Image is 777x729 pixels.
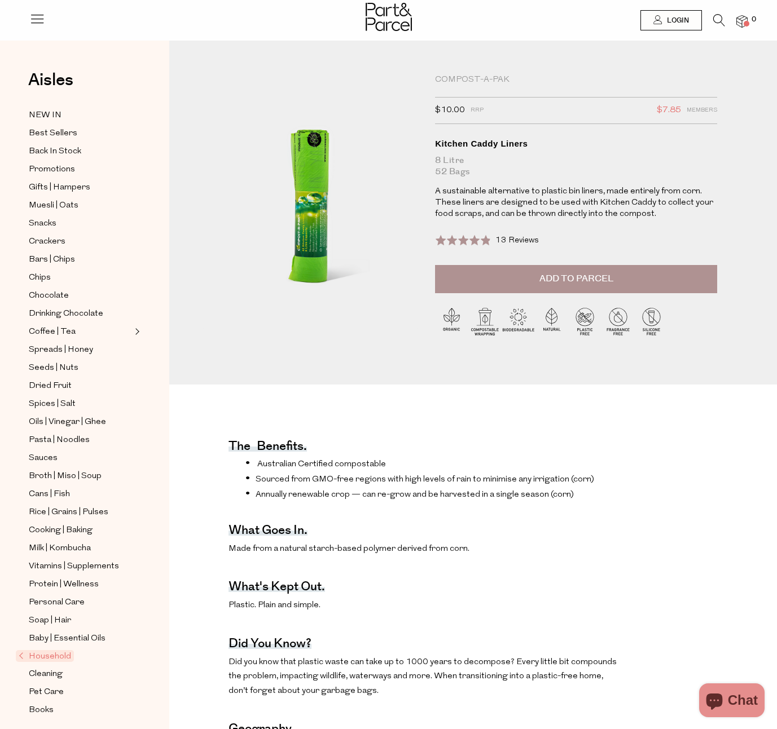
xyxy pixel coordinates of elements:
span: 0 [749,15,759,25]
a: Snacks [29,217,131,231]
span: Cooking | Baking [29,524,93,537]
span: Broth | Miso | Soup [29,470,102,483]
div: 8 Litre 52 bags [435,155,717,178]
a: Baby | Essential Oils [29,631,131,646]
a: Login [640,10,702,30]
a: 0 [736,15,748,27]
a: Crackers [29,235,131,249]
h4: The benefits. [229,444,307,452]
h4: What goes in. [229,528,308,536]
span: NEW IN [29,109,62,122]
span: Aisles [28,68,73,92]
span: Rice | Grains | Pulses [29,506,108,519]
p: Made from a natural starch-based polymer derived from corn. [229,542,622,556]
span: Spreads | Honey [29,343,93,357]
span: $10.00 [435,103,465,118]
a: Spices | Salt [29,397,131,411]
a: Personal Care [29,595,131,609]
a: NEW IN [29,108,131,122]
a: Vitamins | Supplements [29,559,131,573]
span: Books [29,704,54,717]
a: Pasta | Noodles [29,433,131,447]
a: Chocolate [29,289,131,303]
span: Sauces [29,452,58,465]
a: Household [19,650,131,663]
span: Add to Parcel [539,272,613,285]
a: Cooking | Baking [29,523,131,537]
li: Annually renewable crop — can re-grow and be harvested in a single season (corn) [245,488,622,500]
span: Spices | Salt [29,397,76,411]
span: Crackers [29,235,65,249]
a: Sauces [29,451,131,465]
img: P_P-ICONS-Live_Bec_V11_Fragrance_Free.svg [602,304,635,338]
span: Chips [29,271,51,285]
a: Gifts | Hampers [29,180,131,195]
span: Cleaning [29,668,63,681]
img: P_P-ICONS-Live_Bec_V11_Silicone_Free.svg [635,304,668,338]
span: Best Sellers [29,127,77,140]
a: Soap | Hair [29,613,131,628]
span: Baby | Essential Oils [29,632,106,646]
span: Pasta | Noodles [29,434,90,447]
span: Cans | Fish [29,488,70,501]
span: Pet Care [29,686,64,699]
p: Plastic. Plain and simple. [229,598,622,613]
img: P_P-ICONS-Live_Bec_V11_Plastic_Free.svg [568,304,602,338]
span: Bars | Chips [29,253,75,267]
span: Milk | Kombucha [29,542,91,555]
span: Back In Stock [29,145,81,158]
span: Snacks [29,217,56,231]
span: Promotions [29,163,75,176]
a: Spreads | Honey [29,343,131,357]
span: Coffee | Tea [29,325,76,339]
button: Expand/Collapse Coffee | Tea [132,325,140,338]
a: Dried Fruit [29,379,131,393]
inbox-online-store-chat: Shopify online store chat [696,683,768,720]
a: Muesli | Oats [29,198,131,213]
button: Add to Parcel [435,265,717,293]
span: Drinking Chocolate [29,307,103,321]
a: Cleaning [29,667,131,681]
a: Aisles [28,72,73,100]
span: $7.85 [657,103,681,118]
span: Protein | Wellness [29,578,99,591]
span: Oils | Vinegar | Ghee [29,416,106,429]
span: Gifts | Hampers [29,181,90,195]
li: Sourced from GMO-free regions with high levels of rain to minimise any irrigation (corn) [245,473,622,484]
img: Kitchen Caddy Liners [203,74,418,328]
a: Best Sellers [29,126,131,140]
a: Chips [29,271,131,285]
a: Rice | Grains | Pulses [29,505,131,519]
a: Drinking Chocolate [29,307,131,321]
h4: What's kept out. [229,584,325,592]
p: Did you know that plastic waste can take up to 1000 years to decompose? Every little bit compound... [229,655,622,699]
span: Members [687,103,717,118]
img: P_P-ICONS-Live_Bec_V11_Biodegradable.svg [502,304,535,338]
a: Seeds | Nuts [29,361,131,375]
p: A sustainable alternative to plastic bin liners, made entirely from corn. These liners are design... [435,186,717,220]
a: Pet Care [29,685,131,699]
span: Chocolate [29,289,69,303]
span: RRP [471,103,484,118]
span: Soap | Hair [29,614,71,628]
span: Vitamins | Supplements [29,560,119,573]
span: Muesli | Oats [29,199,78,213]
a: Promotions [29,162,131,176]
span: Login [664,16,689,25]
a: Coffee | Tea [29,325,131,339]
a: Back In Stock [29,144,131,158]
img: P_P-ICONS-Live_Bec_V11_Organic.svg [435,304,468,338]
a: Cans | Fish [29,487,131,501]
span: Household [16,650,74,662]
img: P_P-ICONS-Live_Bec_V11_Natural.svg [535,304,568,338]
div: Compost-A-Pak [435,74,717,86]
a: Milk | Kombucha [29,541,131,555]
span: Dried Fruit [29,379,72,393]
li: Australian Certified compostable [245,458,622,469]
img: P_P-ICONS-Live_Bec_V11_Compostable_Wrapping.svg [468,304,502,338]
span: Personal Care [29,596,85,609]
a: Protein | Wellness [29,577,131,591]
a: Bars | Chips [29,253,131,267]
a: Broth | Miso | Soup [29,469,131,483]
h4: Did you know? [229,641,311,649]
